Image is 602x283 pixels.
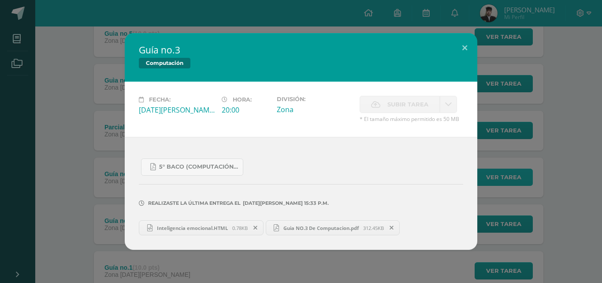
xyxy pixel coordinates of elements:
[360,115,463,123] span: * El tamaño máximo permitido es 50 MB
[360,96,440,113] label: La fecha de entrega ha expirado
[148,200,241,206] span: Realizaste la última entrega el
[149,96,171,103] span: Fecha:
[363,225,384,231] span: 312.45KB
[139,220,264,235] a: Inteligencia emocional.HTML 0.78KB
[277,105,353,114] div: Zona
[248,223,263,233] span: Remover entrega
[139,44,463,56] h2: Guía no.3
[232,225,248,231] span: 0.78KB
[279,225,363,231] span: Guia NO.3 De Computacion.pdf
[139,58,190,68] span: Computación
[387,96,428,113] span: Subir tarea
[159,163,238,170] span: 5° Baco (Computación).pdf
[440,96,457,113] a: La fecha de entrega ha expirado
[452,33,477,63] button: Close (Esc)
[139,105,215,115] div: [DATE][PERSON_NAME]
[141,158,243,176] a: 5° Baco (Computación).pdf
[266,220,400,235] a: Guia NO.3 De Computacion.pdf 312.45KB
[233,96,252,103] span: Hora:
[277,96,353,102] label: División:
[384,223,399,233] span: Remover entrega
[152,225,232,231] span: Inteligencia emocional.HTML
[222,105,270,115] div: 20:00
